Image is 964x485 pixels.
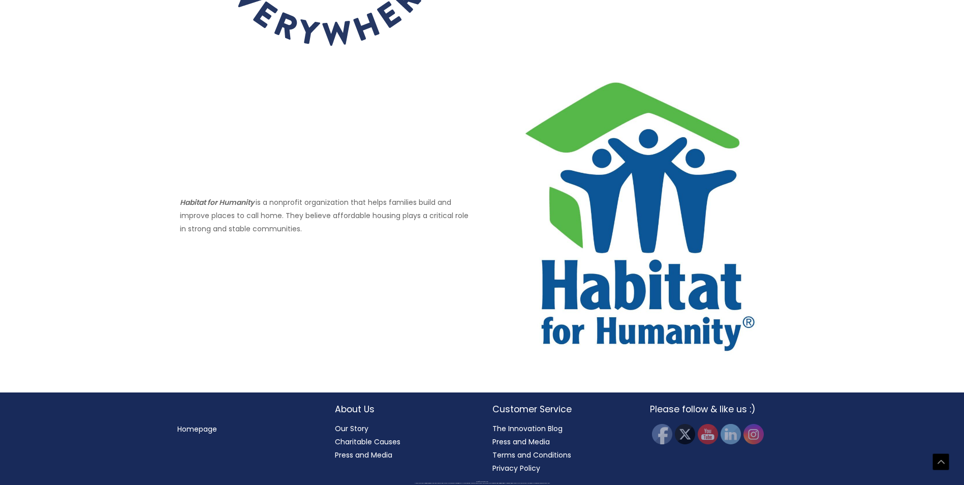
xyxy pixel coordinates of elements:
div: Copyright © 2025 [18,481,946,482]
div: All material on this Website, including design, text, images, logos and sounds, are owned by Cosm... [18,483,946,484]
a: Homepage [177,424,217,434]
img: Facebook [652,424,672,444]
h2: About Us [335,403,472,416]
a: Charitable Causes [335,437,400,447]
img: Charitable Causes Habitat For Humanity Logo Image [488,68,785,364]
h2: Please follow & like us :) [650,403,787,416]
em: Habitat for Humanity [180,197,254,207]
a: Privacy Policy [492,463,540,473]
a: Our Story [335,423,368,434]
nav: Customer Service [492,422,630,475]
span: Cosmetic Solutions [482,481,488,482]
img: Twitter [675,424,695,444]
a: Press and Media [335,450,392,460]
p: is a nonprofit organization that helps families build and improve places to call home. They belie... [180,196,476,235]
a: Terms and Conditions [492,450,571,460]
nav: Menu [177,422,315,436]
a: Press and Media [492,437,550,447]
nav: About Us [335,422,472,462]
a: The Innovation Blog [492,423,563,434]
h2: Customer Service [492,403,630,416]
